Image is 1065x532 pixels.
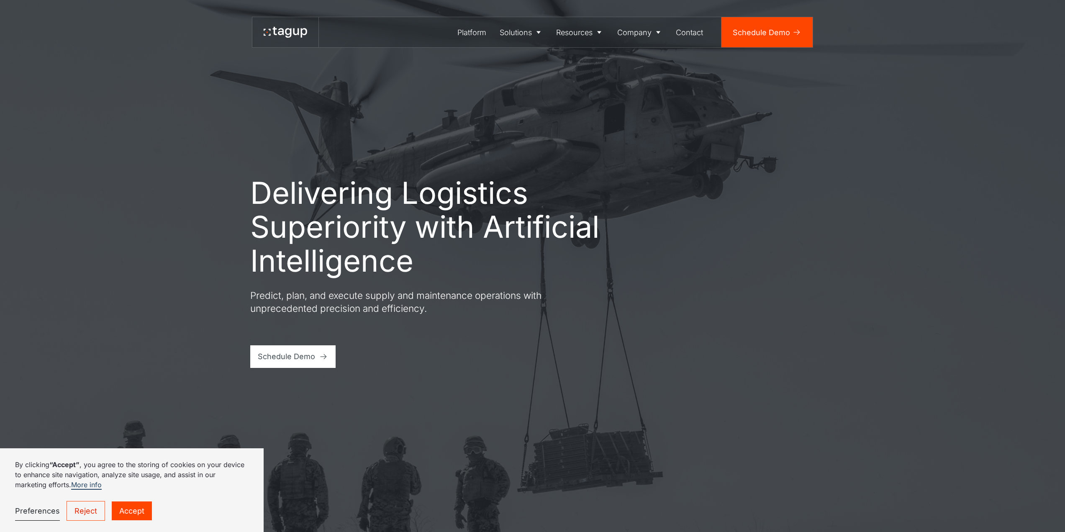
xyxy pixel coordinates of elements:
p: Predict, plan, and execute supply and maintenance operations with unprecedented precision and eff... [250,289,552,315]
p: By clicking , you agree to the storing of cookies on your device to enhance site navigation, anal... [15,460,249,490]
a: Platform [451,17,493,47]
a: More info [71,481,102,490]
div: Schedule Demo [733,27,790,38]
div: Resources [556,27,593,38]
a: Company [611,17,670,47]
a: Accept [112,501,152,520]
a: Schedule Demo [250,345,336,368]
a: Reject [67,501,105,521]
h1: Delivering Logistics Superiority with Artificial Intelligence [250,176,602,278]
a: Resources [550,17,611,47]
div: Company [617,27,652,38]
a: Preferences [15,501,60,521]
a: Schedule Demo [721,17,813,47]
div: Contact [676,27,703,38]
a: Solutions [493,17,550,47]
strong: “Accept” [49,460,80,469]
div: Solutions [500,27,532,38]
a: Contact [670,17,710,47]
div: Schedule Demo [258,351,315,362]
div: Platform [457,27,486,38]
